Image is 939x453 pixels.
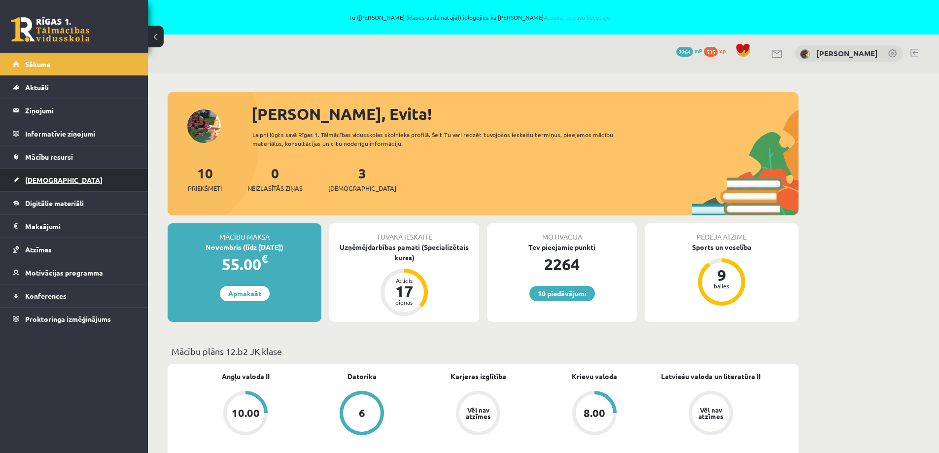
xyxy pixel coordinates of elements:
[13,169,136,191] a: [DEMOGRAPHIC_DATA]
[25,60,50,69] span: Sākums
[645,242,799,307] a: Sports un veselība 9 balles
[420,391,536,437] a: Vēl nav atzīmes
[13,99,136,122] a: Ziņojumi
[11,17,90,42] a: Rīgas 1. Tālmācības vidusskola
[451,371,506,382] a: Karjeras izglītība
[389,278,419,283] div: Atlicis
[544,13,610,21] a: Atpakaļ uz savu lietotāju
[25,245,52,254] span: Atzīmes
[661,371,761,382] a: Latviešu valoda un literatūra II
[188,183,222,193] span: Priekšmeti
[704,47,730,55] a: 535 xp
[719,47,726,55] span: xp
[168,223,321,242] div: Mācību maksa
[645,223,799,242] div: Pēdējā atzīme
[13,284,136,307] a: Konferences
[359,408,365,418] div: 6
[487,252,637,276] div: 2264
[25,83,49,92] span: Aktuāli
[389,283,419,299] div: 17
[220,286,270,301] a: Apmaksāt
[13,192,136,214] a: Digitālie materiāli
[329,223,479,242] div: Tuvākā ieskaite
[261,251,268,266] span: €
[13,76,136,99] a: Aktuāli
[25,215,136,238] legend: Maksājumi
[172,345,795,358] p: Mācību plāns 12.b2 JK klase
[464,407,492,419] div: Vēl nav atzīmes
[529,286,595,301] a: 10 piedāvājumi
[584,408,605,418] div: 8.00
[676,47,693,57] span: 2264
[487,242,637,252] div: Tev pieejamie punkti
[304,391,420,437] a: 6
[13,261,136,284] a: Motivācijas programma
[25,152,73,161] span: Mācību resursi
[707,283,736,289] div: balles
[13,53,136,75] a: Sākums
[25,268,103,277] span: Motivācijas programma
[222,371,270,382] a: Angļu valoda II
[232,408,260,418] div: 10.00
[25,199,84,208] span: Digitālie materiāli
[13,308,136,330] a: Proktoringa izmēģinājums
[113,14,845,20] span: Tu ([PERSON_NAME] (klases audzinātāja)) ielogojies kā [PERSON_NAME]
[187,391,304,437] a: 10.00
[247,164,303,193] a: 0Neizlasītās ziņas
[697,407,725,419] div: Vēl nav atzīmes
[25,99,136,122] legend: Ziņojumi
[800,49,810,59] img: Evita Kudrjašova
[252,130,631,148] div: Laipni lūgts savā Rīgas 1. Tālmācības vidusskolas skolnieka profilā. Šeit Tu vari redzēt tuvojošo...
[704,47,718,57] span: 535
[348,371,377,382] a: Datorika
[247,183,303,193] span: Neizlasītās ziņas
[13,145,136,168] a: Mācību resursi
[653,391,769,437] a: Vēl nav atzīmes
[25,175,103,184] span: [DEMOGRAPHIC_DATA]
[645,242,799,252] div: Sports un veselība
[168,242,321,252] div: Novembris (līdz [DATE])
[676,47,702,55] a: 2264 mP
[816,48,878,58] a: [PERSON_NAME]
[572,371,617,382] a: Krievu valoda
[329,242,479,317] a: Uzņēmējdarbības pamati (Specializētais kurss) Atlicis 17 dienas
[251,102,799,126] div: [PERSON_NAME], Evita!
[707,267,736,283] div: 9
[328,164,396,193] a: 3[DEMOGRAPHIC_DATA]
[13,215,136,238] a: Maksājumi
[25,291,67,300] span: Konferences
[328,183,396,193] span: [DEMOGRAPHIC_DATA]
[695,47,702,55] span: mP
[25,314,111,323] span: Proktoringa izmēģinājums
[168,252,321,276] div: 55.00
[536,391,653,437] a: 8.00
[188,164,222,193] a: 10Priekšmeti
[13,238,136,261] a: Atzīmes
[487,223,637,242] div: Motivācija
[329,242,479,263] div: Uzņēmējdarbības pamati (Specializētais kurss)
[389,299,419,305] div: dienas
[13,122,136,145] a: Informatīvie ziņojumi
[25,122,136,145] legend: Informatīvie ziņojumi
